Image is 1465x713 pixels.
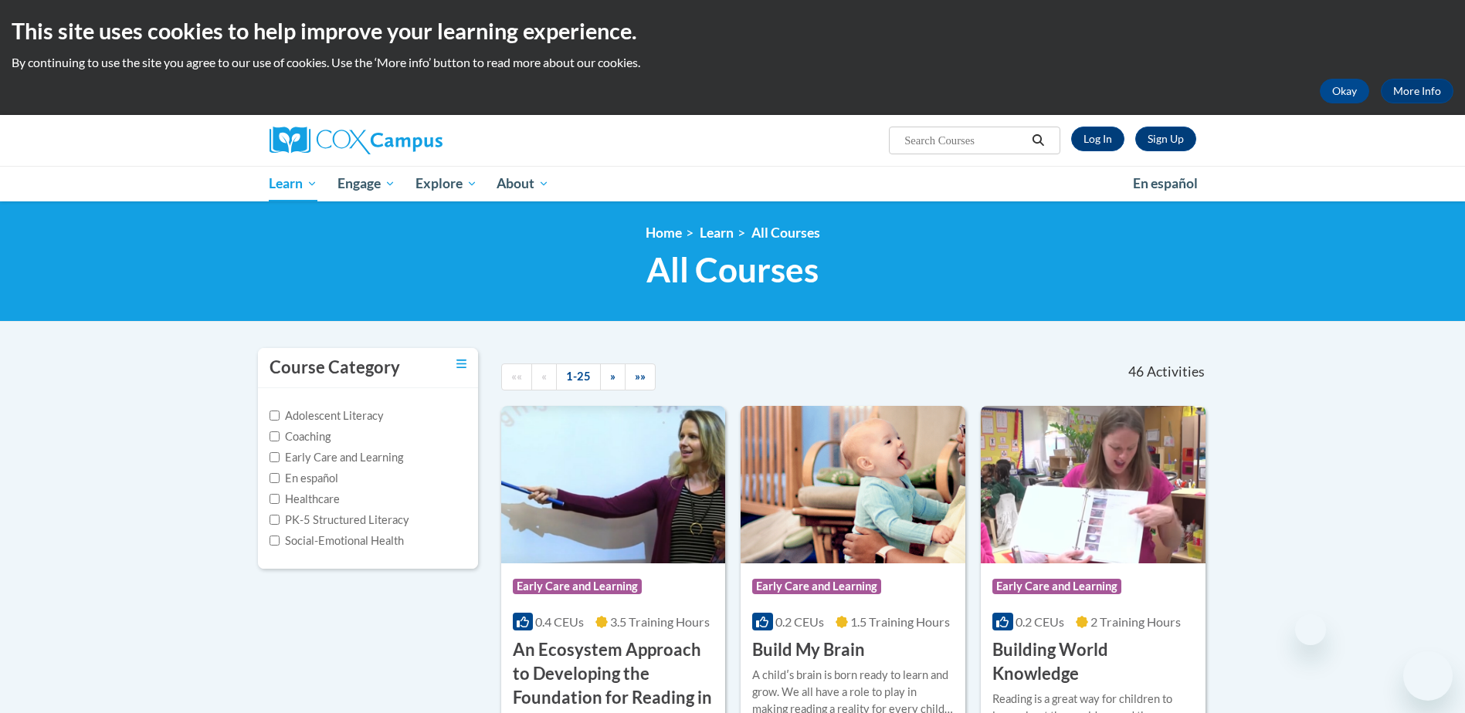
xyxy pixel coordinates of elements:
span: 1.5 Training Hours [850,614,950,629]
label: Early Care and Learning [270,449,403,466]
input: Checkbox for Options [270,515,280,525]
span: Learn [269,174,317,193]
a: Engage [327,166,405,201]
span: 0.2 CEUs [775,614,824,629]
img: Course Logo [501,406,726,563]
input: Checkbox for Options [270,536,280,546]
a: End [625,363,656,390]
span: All Courses [646,249,819,290]
input: Checkbox for Options [270,452,280,462]
a: Explore [405,166,487,201]
img: Cox Campus [270,127,443,154]
iframe: Close message [1295,614,1326,645]
span: About [497,174,549,193]
input: Checkbox for Options [270,473,280,483]
a: All Courses [751,225,820,241]
input: Checkbox for Options [270,411,280,421]
label: Healthcare [270,491,340,508]
button: Okay [1320,79,1369,103]
span: Early Care and Learning [752,579,881,594]
span: 3.5 Training Hours [610,614,710,629]
a: Begining [501,363,532,390]
span: En español [1133,175,1198,191]
a: 1-25 [556,363,601,390]
div: Main menu [246,166,1219,201]
input: Checkbox for Options [270,431,280,441]
span: 0.2 CEUs [1016,614,1064,629]
a: Learn [700,225,734,241]
span: Engage [337,174,395,193]
a: Toggle collapse [456,356,466,373]
span: 2 Training Hours [1090,614,1181,629]
label: En español [270,470,338,487]
label: Social-Emotional Health [270,532,404,549]
a: Register [1135,127,1196,151]
label: Adolescent Literacy [270,407,384,424]
a: En español [1123,167,1208,200]
a: Learn [259,166,328,201]
img: Course Logo [741,406,965,563]
span: »» [635,370,646,383]
label: PK-5 Structured Literacy [270,512,409,529]
h3: Building World Knowledge [992,638,1194,686]
h3: Course Category [270,356,400,380]
input: Checkbox for Options [270,494,280,504]
span: Early Care and Learning [992,579,1121,594]
span: Explore [415,174,477,193]
span: «« [511,370,522,383]
a: Cox Campus [270,127,563,154]
p: By continuing to use the site you agree to our use of cookies. Use the ‘More info’ button to read... [12,54,1453,71]
span: 0.4 CEUs [535,614,584,629]
span: 46 [1128,363,1144,380]
a: About [487,166,559,201]
h2: This site uses cookies to help improve your learning experience. [12,15,1453,46]
h3: Build My Brain [752,638,865,662]
a: Next [600,363,626,390]
iframe: Button to launch messaging window [1403,651,1453,701]
span: Activities [1147,363,1205,380]
a: Home [646,225,682,241]
span: « [541,370,547,383]
img: Course Logo [981,406,1206,563]
span: » [610,370,616,383]
a: Log In [1071,127,1124,151]
span: Early Care and Learning [513,579,642,594]
input: Search Courses [903,131,1026,150]
button: Search [1026,131,1050,150]
a: Previous [531,363,557,390]
a: More Info [1381,79,1453,103]
label: Coaching [270,428,331,445]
